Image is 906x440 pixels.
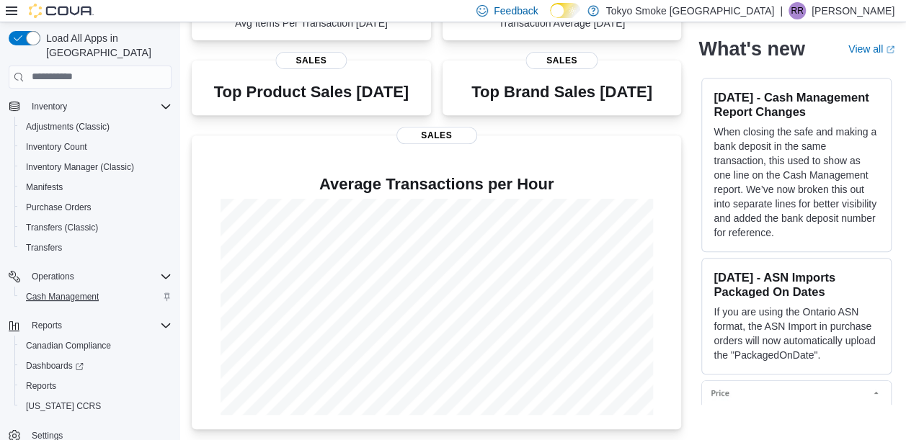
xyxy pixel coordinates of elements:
span: Cash Management [26,291,99,302]
p: Tokyo Smoke [GEOGRAPHIC_DATA] [606,2,775,19]
p: [PERSON_NAME] [812,2,894,19]
span: Reports [26,317,172,334]
button: Inventory [26,98,73,115]
input: Dark Mode [550,3,580,18]
span: Dashboards [20,357,172,374]
span: RR [791,2,803,19]
span: Canadian Compliance [26,340,111,351]
span: Dashboards [26,360,84,372]
span: Operations [26,268,172,285]
button: Inventory [3,96,177,117]
button: Inventory Manager (Classic) [14,157,177,177]
p: When closing the safe and making a bank deposit in the same transaction, this used to show as one... [714,125,879,240]
span: Inventory [32,101,67,112]
span: [US_STATE] CCRS [26,400,101,412]
h3: [DATE] - ASN Imports Packaged On Dates [714,270,879,299]
span: Dark Mode [550,18,551,19]
a: Dashboards [20,357,89,374]
span: Inventory Count [26,141,87,153]
img: Cova [29,4,94,18]
svg: External link [886,45,894,54]
a: Purchase Orders [20,199,97,216]
span: Reports [32,320,62,331]
a: Canadian Compliance [20,337,117,354]
span: Canadian Compliance [20,337,172,354]
span: Adjustments (Classic) [20,118,172,135]
a: Adjustments (Classic) [20,118,115,135]
span: Inventory Manager (Classic) [20,158,172,176]
span: Feedback [494,4,538,18]
h3: Top Product Sales [DATE] [214,84,409,101]
button: Reports [14,376,177,396]
span: Sales [526,52,598,69]
a: Reports [20,377,62,395]
span: Operations [32,271,74,282]
button: [US_STATE] CCRS [14,396,177,416]
button: Transfers (Classic) [14,217,177,238]
button: Purchase Orders [14,197,177,217]
a: Inventory Manager (Classic) [20,158,140,176]
h3: Top Brand Sales [DATE] [471,84,652,101]
button: Cash Management [14,287,177,307]
span: Inventory Manager (Classic) [26,161,134,173]
a: Transfers (Classic) [20,219,104,236]
span: Sales [275,52,347,69]
h4: Average Transactions per Hour [203,176,670,193]
button: Adjustments (Classic) [14,117,177,137]
span: Transfers (Classic) [26,222,98,233]
h3: [DATE] - Cash Management Report Changes [714,90,879,119]
button: Manifests [14,177,177,197]
p: | [780,2,783,19]
span: Cash Management [20,288,172,305]
span: Washington CCRS [20,398,172,415]
a: Inventory Count [20,138,93,156]
a: Transfers [20,239,68,256]
button: Reports [26,317,68,334]
span: Reports [26,380,56,392]
h2: What's new [698,37,804,60]
a: [US_STATE] CCRS [20,398,107,415]
span: Sales [396,127,477,144]
span: Inventory Count [20,138,172,156]
a: Cash Management [20,288,105,305]
button: Inventory Count [14,137,177,157]
span: Purchase Orders [26,202,92,213]
p: If you are using the Ontario ASN format, the ASN Import in purchase orders will now automatically... [714,305,879,362]
span: Transfers [26,242,62,253]
button: Operations [3,266,177,287]
button: Reports [3,315,177,336]
div: Ryan Ridsdale [789,2,806,19]
a: Dashboards [14,356,177,376]
button: Operations [26,268,80,285]
span: Reports [20,377,172,395]
span: Load All Apps in [GEOGRAPHIC_DATA] [40,31,172,60]
span: Manifests [26,181,63,193]
a: View allExternal link [848,43,894,55]
span: Purchase Orders [20,199,172,216]
span: Transfers (Classic) [20,219,172,236]
button: Transfers [14,238,177,258]
button: Canadian Compliance [14,336,177,356]
span: Transfers [20,239,172,256]
span: Adjustments (Classic) [26,121,110,133]
a: Manifests [20,179,68,196]
span: Inventory [26,98,172,115]
span: Manifests [20,179,172,196]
